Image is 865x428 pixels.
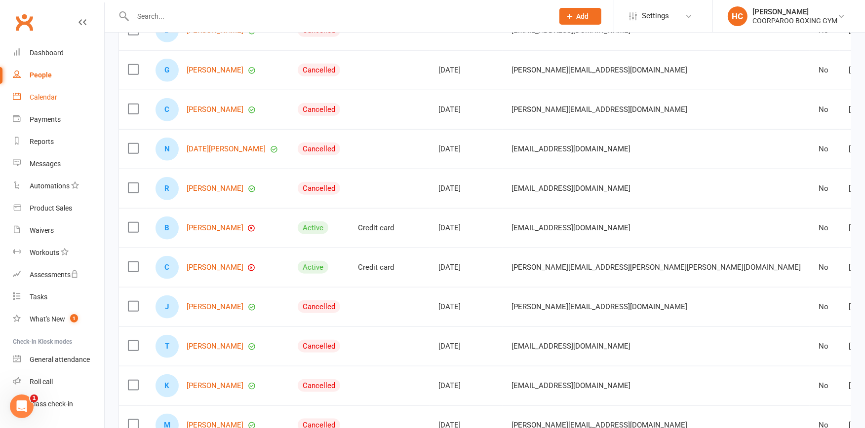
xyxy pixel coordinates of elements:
[30,204,72,212] div: Product Sales
[70,314,78,322] span: 1
[30,160,61,168] div: Messages
[438,263,494,272] div: [DATE]
[298,261,328,274] div: Active
[10,394,34,418] iframe: Intercom live chat
[156,374,179,397] div: KATIE
[13,371,104,393] a: Roll call
[642,5,669,27] span: Settings
[187,145,266,153] a: [DATE][PERSON_NAME]
[30,115,61,123] div: Payments
[187,66,243,74] a: [PERSON_NAME]
[298,221,328,234] div: Active
[438,66,494,74] div: [DATE]
[187,184,243,193] a: [PERSON_NAME]
[511,179,630,198] span: [EMAIL_ADDRESS][DOMAIN_NAME]
[511,376,630,395] span: [EMAIL_ADDRESS][DOMAIN_NAME]
[13,153,104,175] a: Messages
[752,16,837,25] div: COORPAROO BOXING GYM
[187,382,243,390] a: [PERSON_NAME]
[156,59,179,82] div: GEORGE
[511,218,630,237] span: [EMAIL_ADDRESS][DOMAIN_NAME]
[30,378,53,386] div: Roll call
[819,184,831,193] div: No
[819,145,831,153] div: No
[156,335,179,358] div: TASIANA
[13,64,104,86] a: People
[511,337,630,356] span: [EMAIL_ADDRESS][DOMAIN_NAME]
[819,382,831,390] div: No
[30,394,38,402] span: 1
[13,308,104,330] a: What's New1
[30,93,57,101] div: Calendar
[13,393,104,415] a: Class kiosk mode
[819,106,831,114] div: No
[156,295,179,319] div: JASON
[298,379,340,392] div: Cancelled
[511,61,687,79] span: [PERSON_NAME][EMAIL_ADDRESS][DOMAIN_NAME]
[187,303,243,311] a: [PERSON_NAME]
[187,263,243,272] a: [PERSON_NAME]
[511,100,687,119] span: [PERSON_NAME][EMAIL_ADDRESS][DOMAIN_NAME]
[156,216,179,240] div: BAILEY
[13,197,104,219] a: Product Sales
[30,49,64,57] div: Dashboard
[30,138,54,145] div: Reports
[752,7,837,16] div: [PERSON_NAME]
[13,108,104,131] a: Payments
[298,300,340,313] div: Cancelled
[511,140,630,158] span: [EMAIL_ADDRESS][DOMAIN_NAME]
[156,177,179,200] div: RA
[438,224,494,232] div: [DATE]
[12,10,37,35] a: Clubworx
[30,182,70,190] div: Automations
[187,224,243,232] a: [PERSON_NAME]
[30,71,52,79] div: People
[13,175,104,197] a: Automations
[438,184,494,193] div: [DATE]
[511,297,687,316] span: [PERSON_NAME][EMAIL_ADDRESS][DOMAIN_NAME]
[13,131,104,153] a: Reports
[30,271,79,279] div: Assessments
[819,27,831,35] div: No
[819,303,831,311] div: No
[13,242,104,264] a: Workouts
[438,342,494,351] div: [DATE]
[30,226,54,234] div: Waivers
[130,9,547,23] input: Search...
[13,86,104,108] a: Calendar
[187,106,243,114] a: [PERSON_NAME]
[438,303,494,311] div: [DATE]
[819,342,831,351] div: No
[13,349,104,371] a: General attendance kiosk mode
[13,219,104,242] a: Waivers
[728,6,747,26] div: HC
[13,286,104,308] a: Tasks
[819,263,831,272] div: No
[819,224,831,232] div: No
[298,64,340,76] div: Cancelled
[156,98,179,121] div: CHERYL-LYN
[511,258,801,277] span: [PERSON_NAME][EMAIL_ADDRESS][PERSON_NAME][PERSON_NAME][DOMAIN_NAME]
[298,182,340,195] div: Cancelled
[438,106,494,114] div: [DATE]
[13,42,104,64] a: Dashboard
[358,224,421,232] div: Credit card
[30,356,90,363] div: General attendance
[298,143,340,155] div: Cancelled
[819,66,831,74] div: No
[438,145,494,153] div: [DATE]
[156,138,179,161] div: NOEL
[30,400,73,408] div: Class check-in
[13,264,104,286] a: Assessments
[187,342,243,351] a: [PERSON_NAME]
[577,12,589,20] span: Add
[438,382,494,390] div: [DATE]
[559,8,601,25] button: Add
[358,263,421,272] div: Credit card
[187,27,243,35] a: [PERSON_NAME]
[30,293,47,301] div: Tasks
[156,256,179,279] div: CHRIS
[30,249,59,256] div: Workouts
[298,103,340,116] div: Cancelled
[298,340,340,353] div: Cancelled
